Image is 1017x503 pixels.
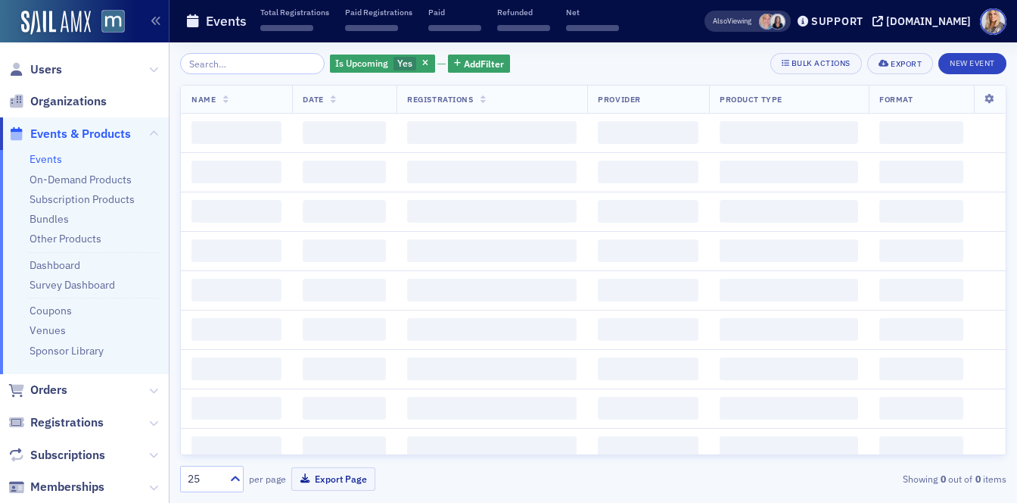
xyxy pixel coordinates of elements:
[598,436,698,459] span: ‌
[30,414,104,431] span: Registrations
[335,57,388,69] span: Is Upcoming
[21,11,91,35] img: SailAMX
[30,479,104,495] span: Memberships
[30,152,62,166] a: Events
[598,94,640,105] span: Provider
[879,161,963,183] span: ‌
[30,278,115,292] a: Survey Dashboard
[8,126,131,142] a: Events & Products
[598,121,698,144] span: ‌
[30,61,62,78] span: Users
[720,358,858,380] span: ‌
[303,279,386,301] span: ‌
[260,25,313,31] span: ‌
[191,121,281,144] span: ‌
[720,94,782,105] span: Product Type
[938,53,1006,74] button: New Event
[720,397,858,420] span: ‌
[30,126,131,142] span: Events & Products
[720,200,858,223] span: ‌
[407,436,577,459] span: ‌
[938,55,1006,69] a: New Event
[598,318,698,341] span: ‌
[720,436,858,459] span: ‌
[8,382,67,398] a: Orders
[345,7,412,17] p: Paid Registrations
[464,57,504,70] span: Add Filter
[30,323,66,337] a: Venues
[759,14,775,30] span: Dee Sullivan
[566,25,619,31] span: ‌
[879,121,963,144] span: ‌
[886,14,971,28] div: [DOMAIN_NAME]
[891,60,922,68] div: Export
[872,16,976,27] button: [DOMAIN_NAME]
[879,200,963,223] span: ‌
[598,397,698,420] span: ‌
[811,14,863,28] div: Support
[188,471,221,487] div: 25
[191,239,281,262] span: ‌
[30,447,105,464] span: Subscriptions
[598,161,698,183] span: ‌
[497,25,550,31] span: ‌
[566,7,619,17] p: Net
[407,279,577,301] span: ‌
[407,94,473,105] span: Registrations
[180,53,325,74] input: Search…
[191,279,281,301] span: ‌
[879,94,913,105] span: Format
[720,239,858,262] span: ‌
[720,161,858,183] span: ‌
[260,7,329,17] p: Total Registrations
[191,94,216,105] span: Name
[303,94,323,105] span: Date
[407,239,577,262] span: ‌
[91,10,125,36] a: View Homepage
[30,258,80,272] a: Dashboard
[407,397,577,420] span: ‌
[8,447,105,464] a: Subscriptions
[303,318,386,341] span: ‌
[428,25,481,31] span: ‌
[30,173,132,186] a: On-Demand Products
[407,200,577,223] span: ‌
[191,397,281,420] span: ‌
[598,358,698,380] span: ‌
[303,161,386,183] span: ‌
[879,358,963,380] span: ‌
[8,414,104,431] a: Registrations
[879,436,963,459] span: ‌
[720,318,858,341] span: ‌
[30,382,67,398] span: Orders
[191,318,281,341] span: ‌
[191,161,281,183] span: ‌
[303,200,386,223] span: ‌
[407,161,577,183] span: ‌
[407,358,577,380] span: ‌
[303,397,386,420] span: ‌
[101,10,125,33] img: SailAMX
[879,318,963,341] span: ‌
[407,121,577,144] span: ‌
[30,232,101,245] a: Other Products
[303,239,386,262] span: ‌
[30,344,104,358] a: Sponsor Library
[792,59,851,67] div: Bulk Actions
[191,358,281,380] span: ‌
[720,279,858,301] span: ‌
[598,279,698,301] span: ‌
[770,53,862,74] button: Bulk Actions
[407,318,577,341] span: ‌
[972,472,983,486] strong: 0
[291,467,375,491] button: Export Page
[770,14,785,30] span: Kelly Brown
[303,121,386,144] span: ‌
[713,16,751,27] span: Viewing
[8,93,107,110] a: Organizations
[303,436,386,459] span: ‌
[191,200,281,223] span: ‌
[428,7,481,17] p: Paid
[879,279,963,301] span: ‌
